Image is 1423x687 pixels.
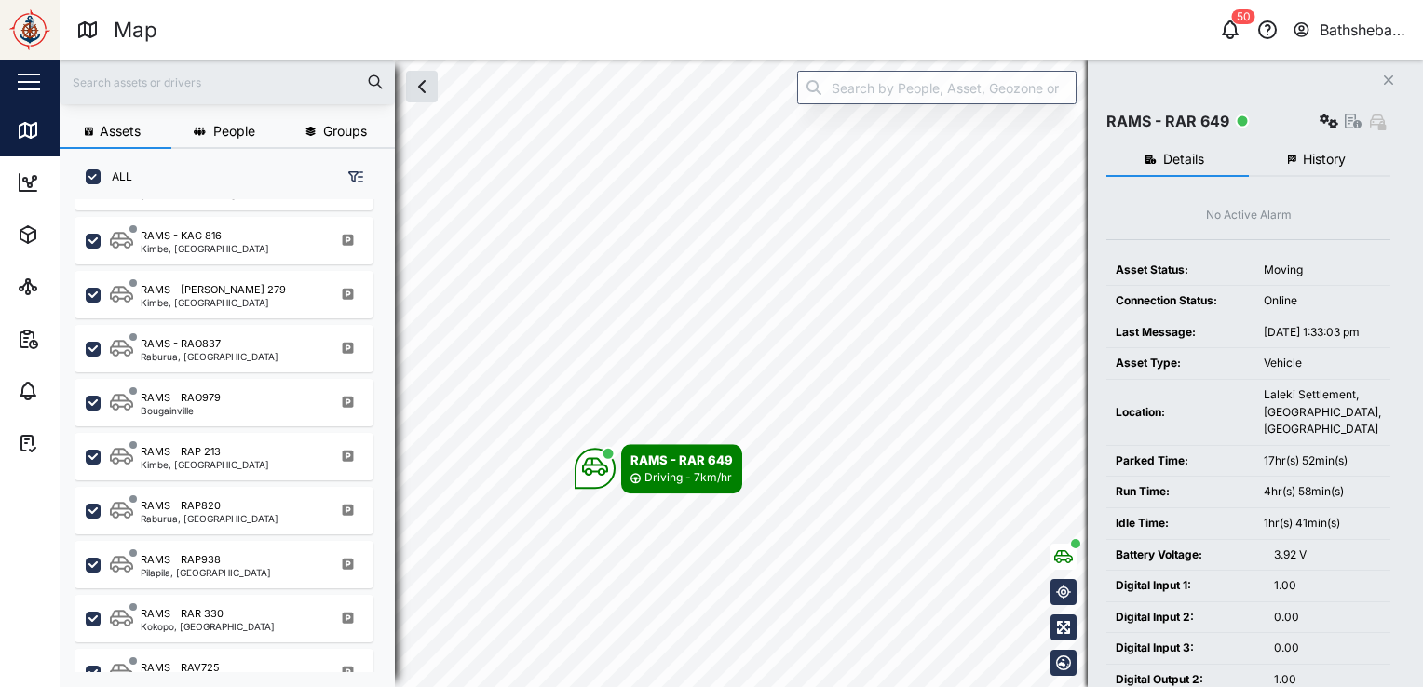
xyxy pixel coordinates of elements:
div: Map [114,14,157,47]
div: 0.00 [1274,609,1381,626]
div: RAMS - RAP938 [141,552,221,568]
div: RAMS - RAO979 [141,390,221,406]
div: 3.92 V [1274,546,1381,564]
div: Pilapila, [GEOGRAPHIC_DATA] [141,568,271,577]
div: RAMS - RAR 330 [141,606,224,622]
div: RAMS - RAV725 [141,660,220,676]
span: History [1303,153,1346,166]
div: RAMS - KAG 816 [141,228,222,244]
div: Tasks [48,433,100,453]
div: Kimbe, [GEOGRAPHIC_DATA] [141,460,269,469]
div: Digital Input 1: [1116,577,1255,595]
span: Details [1163,153,1204,166]
div: Raburua, [GEOGRAPHIC_DATA] [141,514,278,523]
div: Kimbe, [GEOGRAPHIC_DATA] [141,244,269,253]
div: Idle Time: [1116,515,1245,532]
div: 50 [1232,9,1255,24]
button: Bathsheba Kare [1292,17,1408,43]
div: Dashboard [48,172,132,193]
div: Asset Status: [1116,262,1245,279]
div: Bougainville [141,406,221,415]
div: Reports [48,329,112,349]
span: Assets [100,125,141,138]
div: 17hr(s) 52min(s) [1264,452,1381,470]
img: Main Logo [9,9,50,50]
div: Map marker [575,444,742,493]
div: grid [75,199,394,672]
input: Search by People, Asset, Geozone or Place [797,71,1077,104]
div: 4hr(s) 58min(s) [1264,483,1381,501]
div: Kokopo, [GEOGRAPHIC_DATA] [141,622,275,631]
div: 1hr(s) 41min(s) [1264,515,1381,532]
div: Vehicle [1264,355,1381,372]
div: [DATE] 1:33:03 pm [1264,324,1381,342]
div: Bathsheba Kare [1320,19,1407,42]
div: RAMS - [PERSON_NAME] 279 [141,282,286,298]
div: Parked Time: [1116,452,1245,470]
div: Location: [1116,404,1245,422]
div: Moving [1264,262,1381,279]
div: Run Time: [1116,483,1245,501]
div: RAMS - RAP820 [141,498,221,514]
div: Raburua, [GEOGRAPHIC_DATA] [141,352,278,361]
div: Digital Input 2: [1116,609,1255,626]
div: Assets [48,224,106,245]
label: ALL [101,169,132,184]
div: Kimbe, [GEOGRAPHIC_DATA] [141,298,286,307]
span: People [213,125,255,138]
div: Last Message: [1116,324,1245,342]
div: Asset Type: [1116,355,1245,372]
div: Sites [48,276,93,297]
div: RAMS - RAP 213 [141,444,221,460]
div: Connection Status: [1116,292,1245,310]
div: RAMS - RAR 649 [630,451,733,469]
div: RAMS - RAR 649 [1106,110,1229,133]
div: Alarms [48,381,106,401]
div: Online [1264,292,1381,310]
div: [GEOGRAPHIC_DATA] [141,190,236,199]
div: Map [48,120,90,141]
input: Search assets or drivers [71,68,384,96]
div: RAMS - RAO837 [141,336,221,352]
div: Driving - 7km/hr [644,469,732,487]
span: Groups [323,125,367,138]
div: Battery Voltage: [1116,546,1255,564]
div: 0.00 [1274,640,1381,657]
div: 1.00 [1274,577,1381,595]
div: No Active Alarm [1206,207,1292,224]
div: Laleki Settlement, [GEOGRAPHIC_DATA], [GEOGRAPHIC_DATA] [1264,386,1381,438]
canvas: Map [60,60,1423,687]
div: Digital Input 3: [1116,640,1255,657]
